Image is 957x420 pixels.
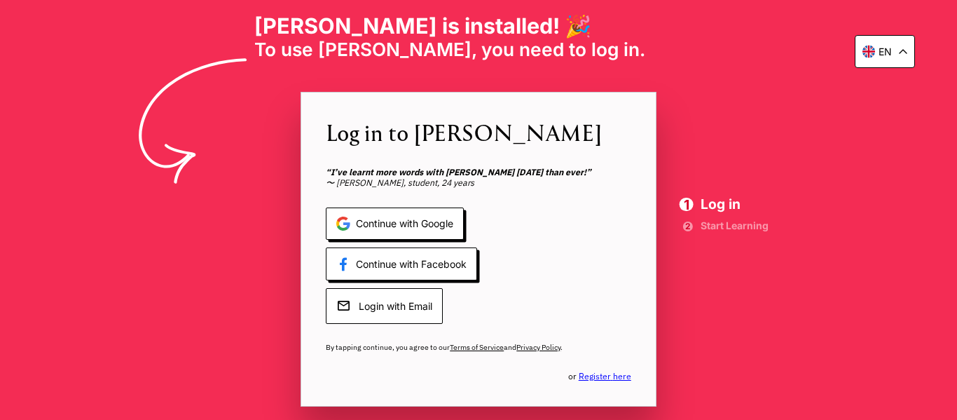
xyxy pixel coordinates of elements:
span: or [568,371,631,382]
span: Log in to [PERSON_NAME] [326,117,631,149]
span: 〜 [PERSON_NAME], student, 24 years [326,167,631,189]
span: By tapping continue, you agree to our and . [326,342,631,352]
span: Log in [701,198,769,211]
span: Login with Email [326,288,443,324]
span: Start Learning [701,222,769,230]
h1: [PERSON_NAME] is installed! 🎉 [254,13,703,39]
a: Terms of Service [450,342,504,352]
p: en [879,46,892,57]
span: Continue with Google [326,208,464,241]
b: “I’ve learnt more words with [PERSON_NAME] [DATE] than ever!” [326,166,591,177]
a: Register here [579,370,631,381]
span: Continue with Facebook [326,248,477,280]
span: To use [PERSON_NAME], you need to log in. ‎ ‎ ‎ ‎ ‎ ‎ ‎ ‎ ‎ ‎ ‎ ‎ [254,39,703,61]
a: Privacy Policy [516,342,560,352]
